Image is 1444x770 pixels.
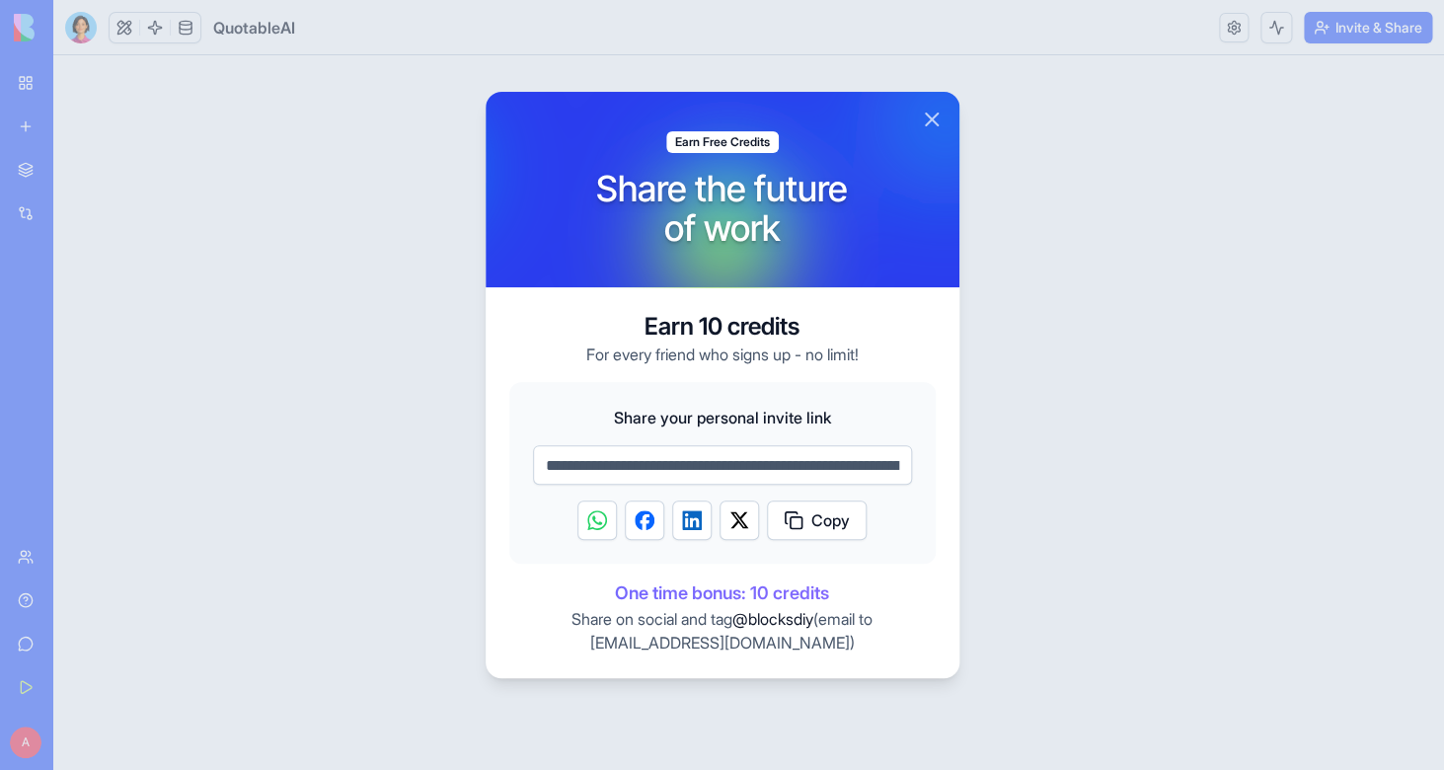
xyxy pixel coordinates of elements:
[587,510,607,530] img: WhatsApp
[509,579,936,607] span: One time bonus: 10 credits
[672,500,712,540] button: Share on LinkedIn
[533,406,912,429] span: Share your personal invite link
[590,633,850,653] a: [EMAIL_ADDRESS][DOMAIN_NAME]
[675,134,770,150] span: Earn Free Credits
[635,510,654,530] img: Facebook
[586,343,859,366] p: For every friend who signs up - no limit!
[920,108,944,131] button: Close
[720,500,759,540] button: Share on Twitter
[625,500,664,540] button: Share on Facebook
[682,510,702,530] img: LinkedIn
[577,500,617,540] button: Share on WhatsApp
[811,508,850,532] span: Copy
[586,311,859,343] h3: Earn 10 credits
[509,607,936,654] p: Share on social and tag (email to )
[732,609,813,629] span: @blocksdiy
[729,510,749,530] img: Twitter
[596,169,848,248] h1: Share the future of work
[767,500,867,540] button: Copy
